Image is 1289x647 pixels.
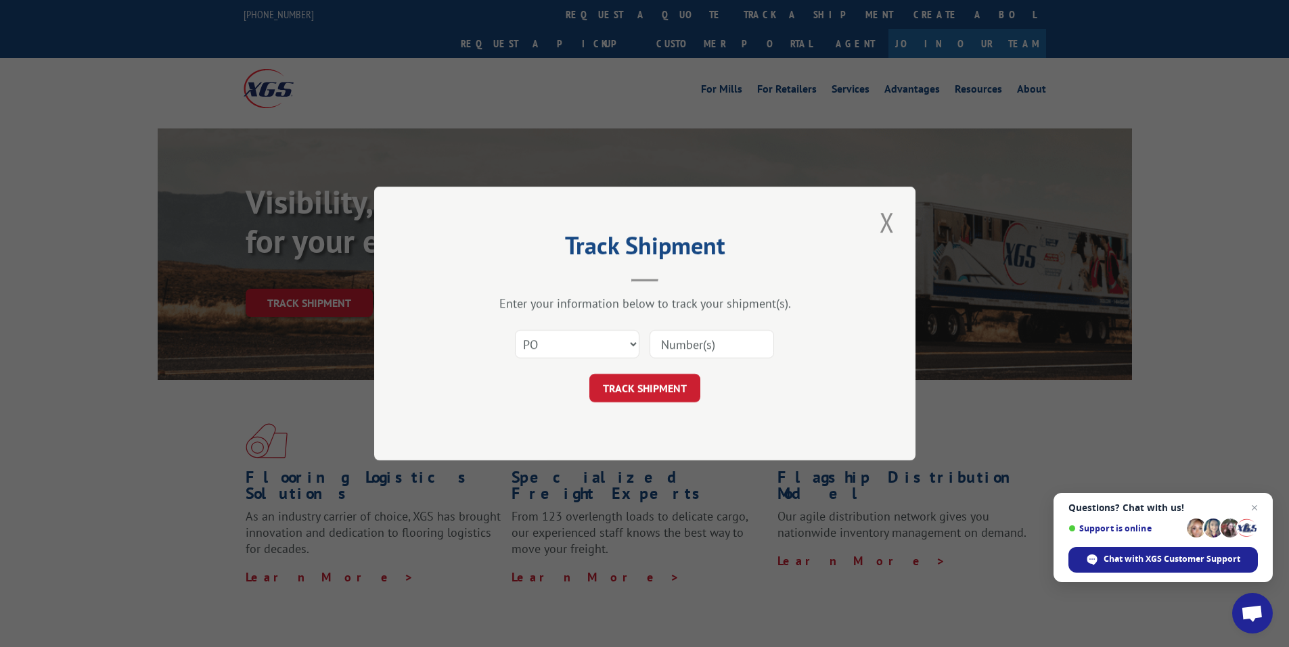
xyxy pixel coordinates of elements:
[1104,553,1240,565] span: Chat with XGS Customer Support
[1068,547,1258,573] span: Chat with XGS Customer Support
[442,295,848,311] div: Enter your information below to track your shipment(s).
[650,330,774,358] input: Number(s)
[1232,593,1273,633] a: Open chat
[1068,502,1258,513] span: Questions? Chat with us!
[442,236,848,262] h2: Track Shipment
[1068,523,1182,533] span: Support is online
[876,203,899,241] button: Close modal
[589,374,700,402] button: TRACK SHIPMENT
